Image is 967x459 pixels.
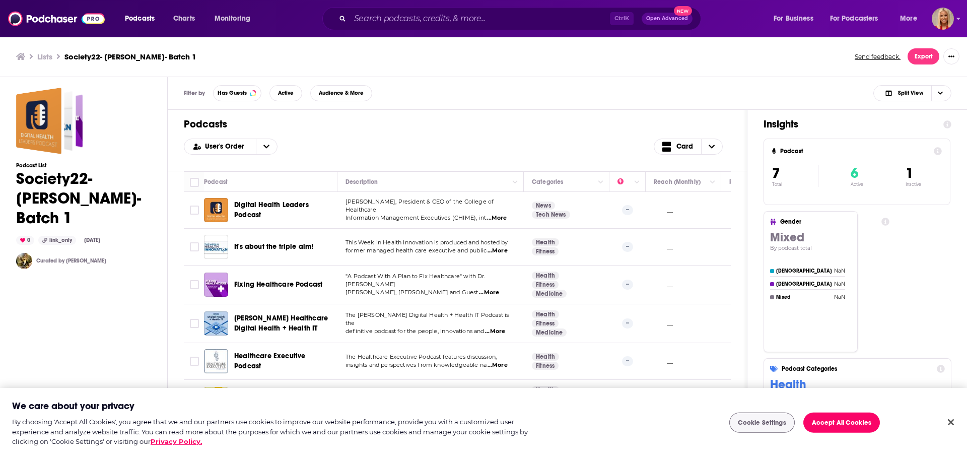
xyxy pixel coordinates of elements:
[488,361,508,369] span: ...More
[898,90,923,96] span: Split View
[346,176,378,188] div: Description
[631,176,643,188] button: Column Actions
[190,242,199,251] span: Toggle select row
[654,242,673,251] p: __
[509,176,521,188] button: Column Actions
[234,242,313,251] span: It's about the triple aim!
[851,165,858,182] span: 6
[204,235,228,259] img: It's about the triple aim!
[834,294,845,300] h4: NaN
[118,11,168,27] button: open menu
[532,281,559,289] a: Fitness
[215,12,250,26] span: Monitoring
[532,176,563,188] div: Categories
[256,139,277,154] button: open menu
[782,365,932,372] h4: Podcast Categories
[204,176,228,188] div: Podcast
[654,319,673,327] p: __
[642,13,693,25] button: Open AdvancedNew
[234,280,322,289] span: Fixing Healthcare Podcast
[485,327,505,336] span: ...More
[770,230,889,245] h3: Mixed
[204,387,228,411] img: HealthCare UnTold
[729,242,748,251] p: __
[234,352,305,370] span: Healthcare Executive Podcast
[776,268,832,274] h4: [DEMOGRAPHIC_DATA]
[16,88,83,154] a: Society22- Randy Boldyga- Batch 1
[676,143,693,150] span: Card
[532,386,559,394] a: Health
[532,238,559,246] a: Health
[654,206,673,214] p: __
[346,239,508,246] span: This Week in Health Innovation is produced and hosted by
[932,8,954,30] span: Logged in as KymberleeBolden
[234,242,313,252] a: It's about the triple aim!
[729,357,748,365] p: __
[943,48,959,64] button: Show More Button
[532,247,559,255] a: Fitness
[234,201,309,219] span: Digital Health Leaders Podcast
[184,118,731,130] h1: Podcasts
[729,413,795,433] button: Cookie Settings
[204,198,228,222] a: Digital Health Leaders Podcast
[900,12,917,26] span: More
[654,139,723,155] button: Choose View
[319,90,364,96] span: Audience & More
[873,85,951,101] h2: Choose View
[622,318,633,329] p: --
[834,281,845,287] h4: NaN
[173,12,195,26] span: Charts
[234,200,334,220] a: Digital Health Leaders Podcast
[269,85,302,101] button: Active
[780,148,930,155] h4: Podcast
[346,311,509,326] span: The [PERSON_NAME] Digital Health + Health IT Podcast is the
[8,9,105,28] img: Podchaser - Follow, Share and Rate Podcasts
[488,247,508,255] span: ...More
[38,236,76,245] div: link_only
[780,218,877,225] h4: Gender
[906,165,913,182] span: 1
[893,11,930,27] button: open menu
[770,245,889,251] h4: By podcast total
[851,182,863,187] p: Active
[654,357,673,365] p: __
[852,52,904,61] button: Send feedback.
[479,289,499,297] span: ...More
[12,400,134,413] h2: We care about your privacy
[532,310,559,318] a: Health
[346,361,487,368] span: insights and perspectives from knowledgeable na
[125,12,155,26] span: Podcasts
[622,205,633,215] p: --
[190,206,199,215] span: Toggle select row
[234,314,328,333] span: [PERSON_NAME] Healthcare Digital Health + Health IT
[184,90,205,97] h3: Filter by
[204,311,228,336] img: Becker’s Healthcare Digital Health + Health IT
[234,313,334,334] a: [PERSON_NAME] Healthcare Digital Health + Health IT
[729,206,748,214] p: __
[16,253,32,269] img: SydneyDemo
[190,319,199,328] span: Toggle select row
[234,351,334,371] a: Healthcare Executive Podcast
[310,85,372,101] button: Audience & More
[204,273,228,297] img: Fixing Healthcare Podcast
[674,6,692,16] span: New
[16,169,151,228] h1: Society22- [PERSON_NAME]- Batch 1
[16,236,34,245] div: 0
[622,280,633,290] p: --
[64,52,196,61] h3: Society22- [PERSON_NAME]- Batch 1
[772,165,780,182] span: 7
[532,353,559,361] a: Health
[654,176,701,188] div: Reach (Monthly)
[803,413,880,433] button: Accept All Cookies
[332,7,711,30] div: Search podcasts, credits, & more...
[776,281,832,287] h4: [DEMOGRAPHIC_DATA]
[16,162,151,169] h3: Podcast List
[772,182,818,187] p: Total
[532,319,559,327] a: Fitness
[184,143,256,150] button: open menu
[834,268,845,274] h4: NaN
[823,11,893,27] button: open menu
[190,357,199,366] span: Toggle select row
